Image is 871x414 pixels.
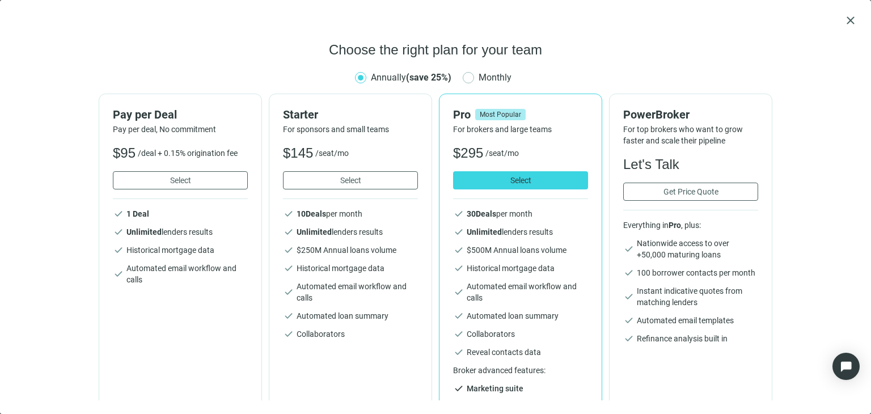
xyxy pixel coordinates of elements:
[126,209,149,218] b: 1 Deal
[844,14,857,27] button: close
[453,365,588,376] span: Broker advanced features:
[669,221,681,230] b: Pro
[113,124,248,135] span: Pay per deal, No commitment
[283,226,294,238] span: check
[510,176,531,185] span: Select
[637,238,758,260] span: Nationwide access to over +50,000 maturing loans
[113,171,248,189] button: Select
[467,347,541,358] span: Reveal contacts data
[113,268,124,280] span: check
[113,144,136,162] span: $95
[467,227,502,236] b: Unlimited
[623,219,758,231] span: Everything in , plus:
[297,281,418,303] span: Automated email workflow and calls
[283,244,294,256] span: check
[283,310,294,322] span: check
[126,227,213,236] span: lenders results
[637,267,755,278] span: 100 borrower contacts per month
[371,72,451,83] span: Annually
[283,108,318,121] span: Starter
[340,176,361,185] span: Select
[467,263,555,274] span: Historical mortgage data
[663,187,718,196] span: Get Price Quote
[467,209,532,218] span: per month
[283,328,294,340] span: check
[283,263,294,274] span: check
[453,347,464,358] span: check
[297,209,326,218] b: 10 Deals
[467,383,523,394] span: Marketing suite
[637,333,728,344] span: Refinance analysis built in
[113,226,124,238] span: check
[126,263,248,285] span: Automated email workflow and calls
[623,333,635,344] span: check
[315,147,349,159] span: /seat/mo
[113,244,124,256] span: check
[283,171,418,189] button: Select
[283,208,294,219] span: check
[138,147,238,159] span: /deal + 0.15% origination fee
[467,281,588,303] span: Automated email workflow and calls
[170,176,191,185] span: Select
[474,70,516,85] span: Monthly
[453,208,464,219] span: check
[297,310,388,322] span: Automated loan summary
[623,291,635,302] span: check
[467,328,515,340] span: Collaborators
[623,243,635,255] span: check
[297,209,362,218] span: per month
[297,263,384,274] span: Historical mortgage data
[453,226,464,238] span: check
[623,267,635,278] span: check
[467,209,496,218] b: 30 Deals
[453,263,464,274] span: check
[623,155,679,174] span: Let's Talk
[453,171,588,189] button: Select
[297,227,332,236] b: Unlimited
[453,286,464,298] span: check
[467,246,566,255] span: $ 500 M Annual loans volume
[113,208,124,219] span: check
[637,285,758,308] span: Instant indicative quotes from matching lenders
[637,315,734,326] span: Automated email templates
[126,227,162,236] b: Unlimited
[832,353,860,380] div: Open Intercom Messenger
[623,108,690,121] span: PowerBroker
[623,124,758,146] span: For top brokers who want to grow faster and scale their pipeline
[453,310,464,322] span: check
[297,246,396,255] span: $ 250 M Annual loans volume
[297,328,345,340] span: Collaborators
[475,109,526,120] span: Most Popular
[453,124,588,135] span: For brokers and large teams
[485,147,519,159] span: /seat/mo
[467,310,559,322] span: Automated loan summary
[283,286,294,298] span: check
[453,383,464,394] span: check
[406,72,451,83] b: (save 25%)
[283,124,418,135] span: For sponsors and small teams
[453,244,464,256] span: check
[623,315,635,326] span: check
[453,328,464,340] span: check
[126,244,214,256] span: Historical mortgage data
[113,108,177,121] span: Pay per Deal
[283,144,313,162] span: $145
[623,183,758,201] button: Get Price Quote
[467,227,553,236] span: lenders results
[453,108,471,121] span: Pro
[297,227,383,236] span: lenders results
[329,41,542,59] span: Choose the right plan for your team
[453,144,483,162] span: $295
